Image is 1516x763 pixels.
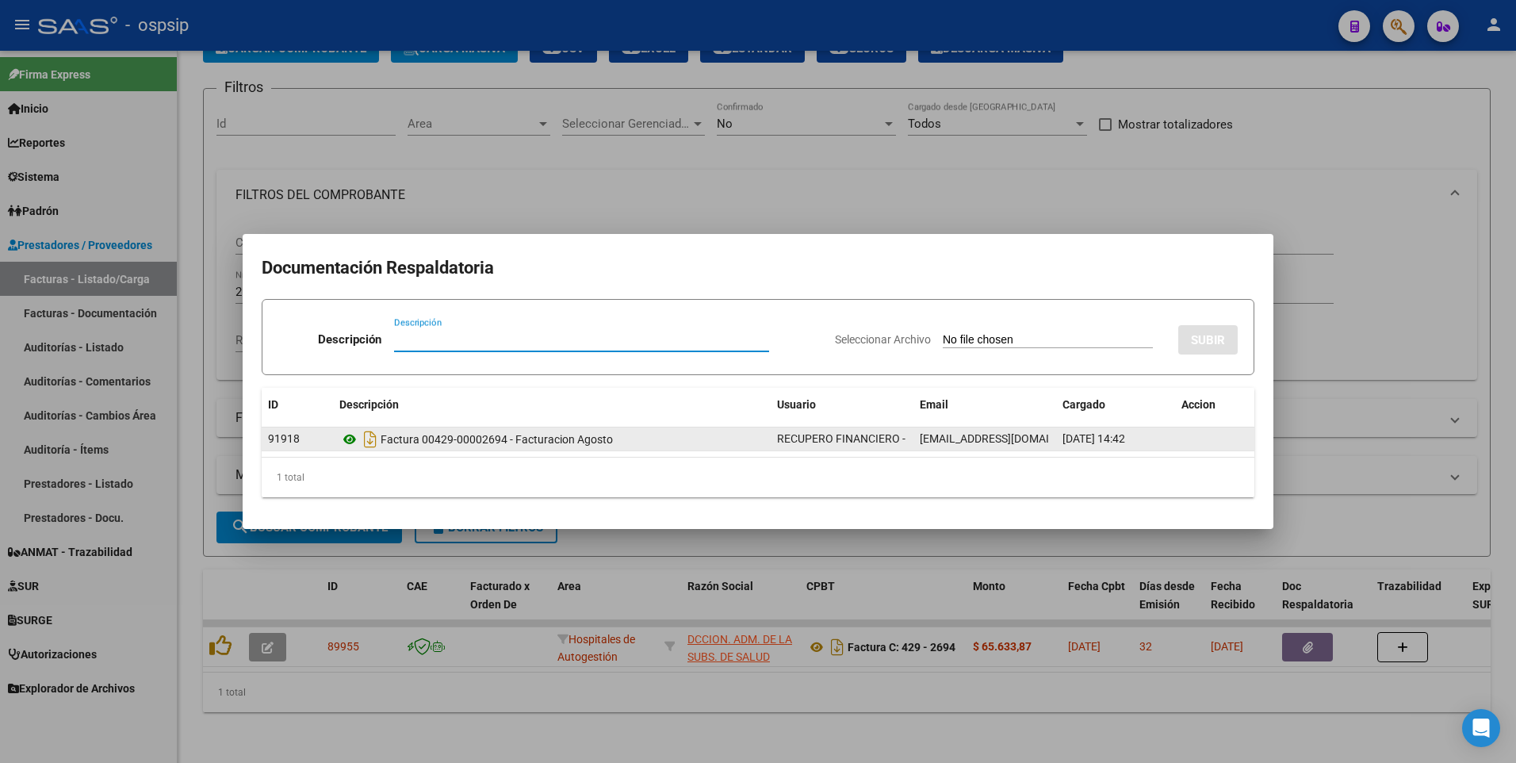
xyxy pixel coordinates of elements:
[771,388,913,422] datatable-header-cell: Usuario
[318,331,381,349] p: Descripción
[777,432,905,445] span: RECUPERO FINANCIERO -
[333,388,771,422] datatable-header-cell: Descripción
[262,458,1254,497] div: 1 total
[835,333,931,346] span: Seleccionar Archivo
[913,388,1056,422] datatable-header-cell: Email
[777,398,816,411] span: Usuario
[339,427,764,452] div: Factura 00429-00002694 - Facturacion Agosto
[1181,398,1215,411] span: Accion
[1462,709,1500,747] div: Open Intercom Messenger
[1062,432,1125,445] span: [DATE] 14:42
[268,398,278,411] span: ID
[268,432,300,445] span: 91918
[920,432,1096,445] span: [EMAIL_ADDRESS][DOMAIN_NAME]
[360,427,381,452] i: Descargar documento
[1062,398,1105,411] span: Cargado
[339,398,399,411] span: Descripción
[1175,388,1254,422] datatable-header-cell: Accion
[1191,333,1225,347] span: SUBIR
[1056,388,1175,422] datatable-header-cell: Cargado
[1178,325,1238,355] button: SUBIR
[262,253,1254,283] h2: Documentación Respaldatoria
[262,388,333,422] datatable-header-cell: ID
[920,398,948,411] span: Email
